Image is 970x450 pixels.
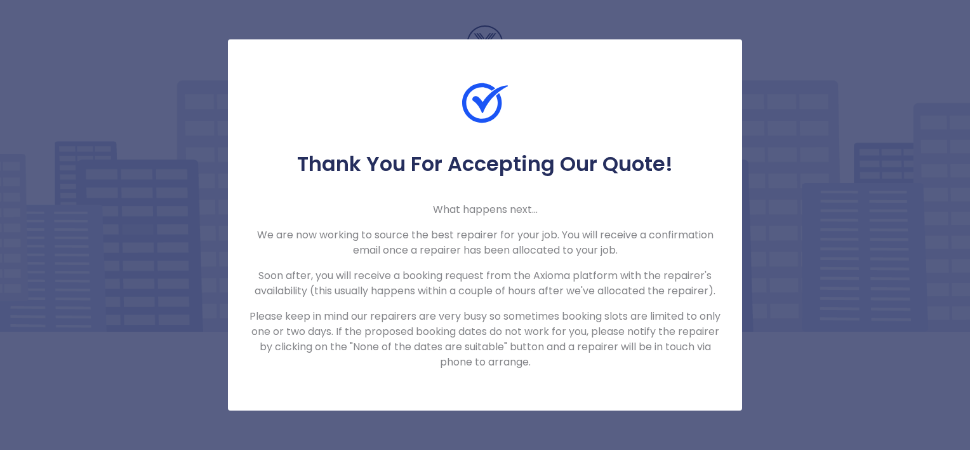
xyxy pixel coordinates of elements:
p: Please keep in mind our repairers are very busy so sometimes booking slots are limited to only on... [248,309,722,370]
p: What happens next... [248,202,722,217]
p: Soon after, you will receive a booking request from the Axioma platform with the repairer's avail... [248,268,722,299]
img: Check [462,80,508,126]
p: We are now working to source the best repairer for your job. You will receive a confirmation emai... [248,228,722,258]
h5: Thank You For Accepting Our Quote! [248,151,722,177]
